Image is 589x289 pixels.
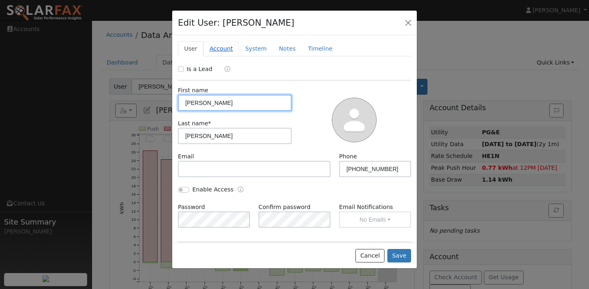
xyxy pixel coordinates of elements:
a: User [178,41,203,56]
a: Timeline [302,41,339,56]
span: Required [208,120,211,127]
a: Lead [218,65,230,74]
input: Is a Lead [178,66,184,72]
label: Phone [339,152,357,161]
label: Last name [178,119,211,128]
label: Is a Lead [187,65,212,73]
label: First name [178,86,208,95]
label: Password [178,203,205,211]
label: Email [178,152,194,161]
label: Email Notifications [339,203,411,211]
a: Account [203,41,239,56]
a: Notes [273,41,302,56]
label: Confirm password [259,203,310,211]
a: Enable Access [238,185,243,195]
button: Save [387,249,411,263]
button: Cancel [355,249,384,263]
label: Enable Access [192,185,234,194]
h4: Edit User: [PERSON_NAME] [178,16,294,29]
a: System [239,41,273,56]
